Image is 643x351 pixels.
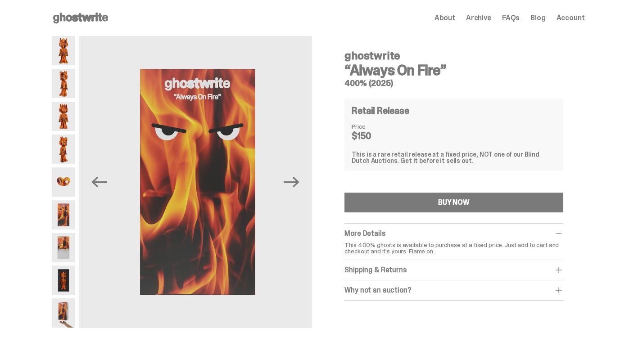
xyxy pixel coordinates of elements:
[90,172,109,192] button: Previous
[52,298,75,328] img: Always-On-Fire---Website-Archive.2522XX.png
[52,233,75,262] img: Always-On-Fire---Website-Archive.2494X.png
[352,151,556,164] div: This is a rare retail release at a fixed price, NOT one of our Blind Dutch Auctions. Get it befor...
[557,14,585,22] a: Account
[344,265,563,274] div: Shipping & Returns
[52,135,75,164] img: Always-On-Fire---Website-Archive.2489X.png
[52,36,75,65] img: Always-On-Fire---Website-Archive.2484X.png
[52,102,75,131] img: Always-On-Fire---Website-Archive.2487X.png
[352,106,409,115] h4: Retail Release
[435,14,455,22] a: About
[52,69,75,98] img: Always-On-Fire---Website-Archive.2485X.png
[52,265,75,295] img: Always-On-Fire---Website-Archive.2497X.png
[344,242,563,254] p: This 400% ghosts is available to purchase at a fixed price. Just add to cart and checkout and it'...
[352,131,397,140] dd: $150
[52,167,75,197] img: Always-On-Fire---Website-Archive.2490X.png
[352,123,397,130] dt: Price
[502,14,520,22] a: FAQs
[344,79,563,87] h5: 400% (2025)
[530,14,545,22] a: Blog
[466,14,491,22] a: Archive
[438,199,470,206] div: BUY NOW
[344,63,563,77] h3: “Always On Fire”
[344,229,385,238] span: More Details
[52,200,75,229] img: Always-On-Fire---Website-Archive.2491X.png
[344,286,563,295] div: Why not an auction?
[81,36,314,328] img: Always-On-Fire---Website-Archive.2491X.png
[344,193,563,212] button: BUY NOW
[344,50,563,61] h4: ghostwrite
[281,172,301,192] button: Next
